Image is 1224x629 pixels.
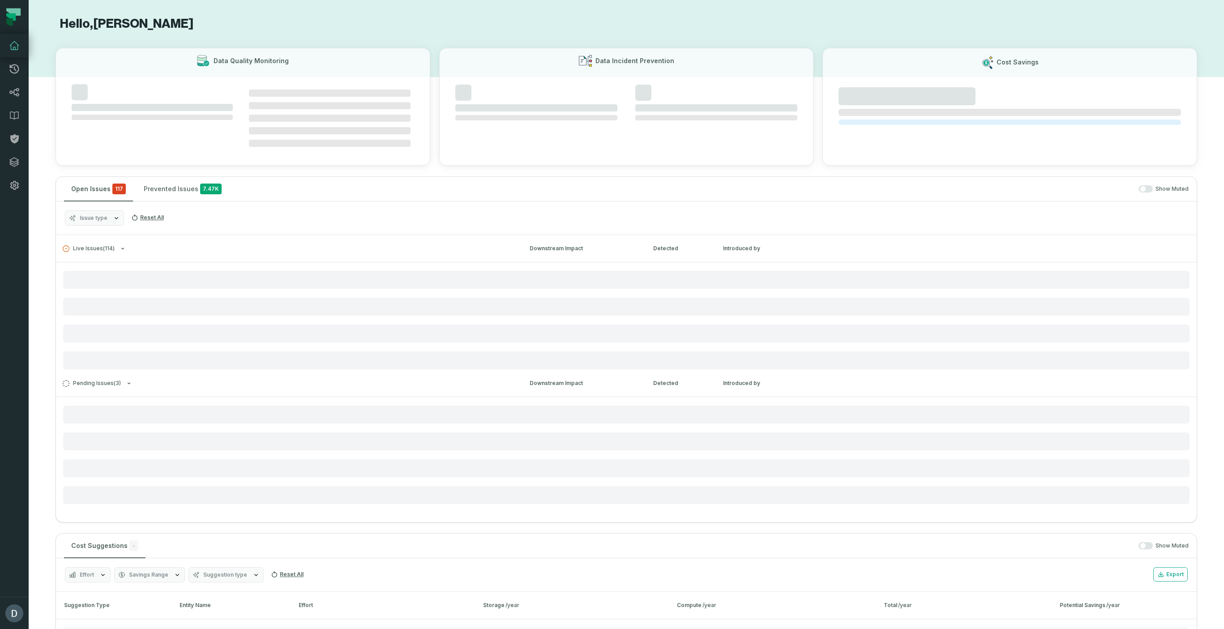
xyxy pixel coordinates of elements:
span: Pending Issues ( 3 ) [63,380,121,387]
button: Suggestion type [188,567,264,582]
div: Effort [299,601,467,609]
div: Live Issues(114) [56,262,1197,369]
span: Issue type [80,214,107,222]
div: Downstream Impact [530,244,637,252]
div: Potential Savings [1060,601,1192,609]
div: Downstream Impact [530,379,637,387]
img: avatar of Daniel Lahyani [5,604,23,622]
h3: Data Quality Monitoring [214,56,289,65]
button: Data Quality Monitoring [56,48,430,166]
span: Live Issues ( 114 ) [63,245,115,252]
div: Introduced by [723,379,804,387]
span: - [129,540,138,551]
button: Savings Range [114,567,185,582]
span: critical issues and errors combined [112,184,126,194]
button: Open Issues [64,177,133,201]
button: Issue type [65,210,124,226]
button: Effort [65,567,111,582]
button: Cost Savings [822,48,1197,166]
span: Effort [80,571,94,578]
div: Pending Issues(3) [56,397,1197,504]
h3: Cost Savings [997,58,1039,67]
div: Introduced by [723,244,804,252]
button: Export [1153,567,1188,582]
button: Reset All [128,210,167,225]
div: Show Muted [149,542,1189,550]
div: Storage [483,601,660,609]
span: Suggestion type [203,571,247,578]
span: /year [898,602,912,608]
div: Suggestion Type [60,601,163,609]
div: Detected [653,244,707,252]
div: Entity Name [180,601,282,609]
span: 7.47K [200,184,222,194]
button: Data Incident Prevention [439,48,814,166]
div: Detected [653,379,707,387]
div: Total [884,601,1043,609]
div: Compute [677,601,868,609]
button: Reset All [267,567,307,582]
span: /year [505,602,519,608]
button: Prevented Issues [137,177,229,201]
h3: Data Incident Prevention [595,56,674,65]
span: /year [702,602,716,608]
div: Show Muted [232,185,1189,193]
button: Pending Issues(3) [63,380,514,387]
button: Live Issues(114) [63,245,514,252]
span: /year [1106,602,1120,608]
button: Cost Suggestions [64,534,146,558]
span: Savings Range [129,571,168,578]
h1: Hello, [PERSON_NAME] [56,16,1197,32]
